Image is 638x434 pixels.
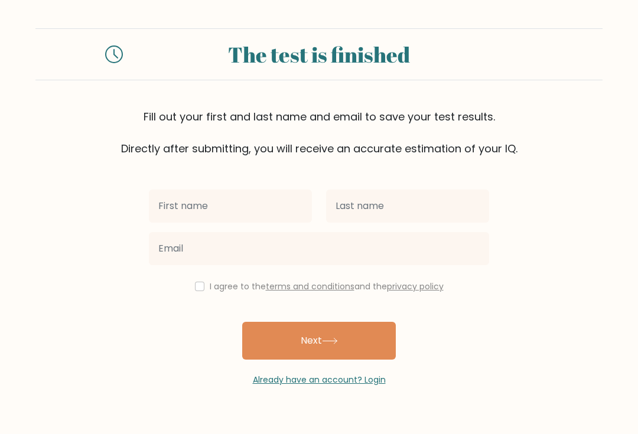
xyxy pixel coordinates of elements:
a: Already have an account? Login [253,374,386,386]
div: The test is finished [137,38,501,70]
a: privacy policy [387,280,444,292]
a: terms and conditions [266,280,354,292]
button: Next [242,322,396,360]
div: Fill out your first and last name and email to save your test results. Directly after submitting,... [35,109,603,156]
input: Email [149,232,489,265]
input: First name [149,190,312,223]
input: Last name [326,190,489,223]
label: I agree to the and the [210,280,444,292]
